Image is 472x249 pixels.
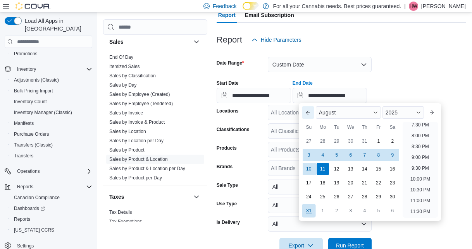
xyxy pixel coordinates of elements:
[217,60,244,66] label: Date Range
[345,205,357,217] div: day-3
[14,65,39,74] button: Inventory
[407,196,433,205] li: 11:00 PM
[192,192,201,201] button: Taxes
[109,157,168,162] a: Sales by Product & Location
[109,92,170,97] a: Sales by Employee (Created)
[386,163,399,175] div: day-16
[217,219,240,225] label: Is Delivery
[409,2,418,11] div: Haley Watson
[302,134,400,218] div: August, 2025
[11,140,92,150] span: Transfers (Classic)
[358,121,371,133] div: Th
[17,184,33,190] span: Reports
[358,163,371,175] div: day-14
[109,156,168,162] span: Sales by Product & Location
[109,119,165,125] a: Sales by Invoice & Product
[248,32,305,48] button: Hide Parameters
[407,174,433,184] li: 10:00 PM
[372,205,385,217] div: day-5
[109,73,156,78] a: Sales by Classification
[316,106,381,119] div: Button. Open the month selector. August is currently selected.
[11,97,92,106] span: Inventory Count
[11,151,92,160] span: Transfers
[372,149,385,161] div: day-8
[11,49,41,58] a: Promotions
[408,142,432,151] li: 8:30 PM
[16,2,50,10] img: Cova
[8,203,95,214] a: Dashboards
[408,164,432,173] li: 9:30 PM
[217,201,237,207] label: Use Type
[331,205,343,217] div: day-2
[8,129,95,140] button: Purchase Orders
[14,167,92,176] span: Operations
[103,53,207,186] div: Sales
[302,106,314,119] button: Previous Month
[109,138,164,143] a: Sales by Location per Day
[331,177,343,189] div: day-19
[408,131,432,140] li: 8:00 PM
[109,38,190,46] button: Sales
[11,119,37,128] a: Manifests
[421,2,466,11] p: [PERSON_NAME]
[14,88,53,94] span: Bulk Pricing Import
[345,191,357,203] div: day-27
[109,219,142,224] a: Tax Exemptions
[372,191,385,203] div: day-29
[293,88,367,103] input: Press the down key to enter a popover containing a calendar. Press the escape key to close the po...
[109,147,145,153] a: Sales by Product
[213,2,236,10] span: Feedback
[2,181,95,192] button: Reports
[11,130,52,139] a: Purchase Orders
[11,108,92,117] span: Inventory Manager (Classic)
[109,147,145,153] span: Sales by Product
[11,75,62,85] a: Adjustments (Classic)
[14,65,92,74] span: Inventory
[293,80,313,86] label: End Date
[403,122,438,218] ul: Time
[243,2,259,10] input: Dark Mode
[109,110,143,116] a: Sales by Invoice
[408,153,432,162] li: 9:00 PM
[345,121,357,133] div: We
[268,216,372,232] button: All
[109,82,137,88] a: Sales by Day
[331,149,343,161] div: day-5
[345,135,357,147] div: day-30
[11,204,92,213] span: Dashboards
[109,193,190,201] button: Taxes
[109,129,146,134] a: Sales by Location
[11,49,92,58] span: Promotions
[217,35,242,44] h3: Report
[11,225,57,235] a: [US_STATE] CCRS
[217,126,250,133] label: Classifications
[372,163,385,175] div: day-15
[331,163,343,175] div: day-12
[11,108,75,117] a: Inventory Manager (Classic)
[408,120,432,130] li: 7:30 PM
[109,64,140,69] a: Itemized Sales
[109,82,137,88] span: Sales by Day
[11,86,92,96] span: Bulk Pricing Import
[386,205,399,217] div: day-6
[14,205,45,211] span: Dashboards
[358,205,371,217] div: day-4
[425,106,438,119] button: Next month
[14,109,72,116] span: Inventory Manager (Classic)
[109,166,185,171] a: Sales by Product & Location per Day
[404,2,406,11] p: |
[2,64,95,75] button: Inventory
[109,193,124,201] h3: Taxes
[192,37,201,46] button: Sales
[268,57,372,72] button: Custom Date
[11,193,92,202] span: Canadian Compliance
[358,191,371,203] div: day-28
[109,128,146,135] span: Sales by Location
[217,108,239,114] label: Locations
[14,227,54,233] span: [US_STATE] CCRS
[358,135,371,147] div: day-31
[317,121,329,133] div: Mo
[345,177,357,189] div: day-20
[261,36,301,44] span: Hide Parameters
